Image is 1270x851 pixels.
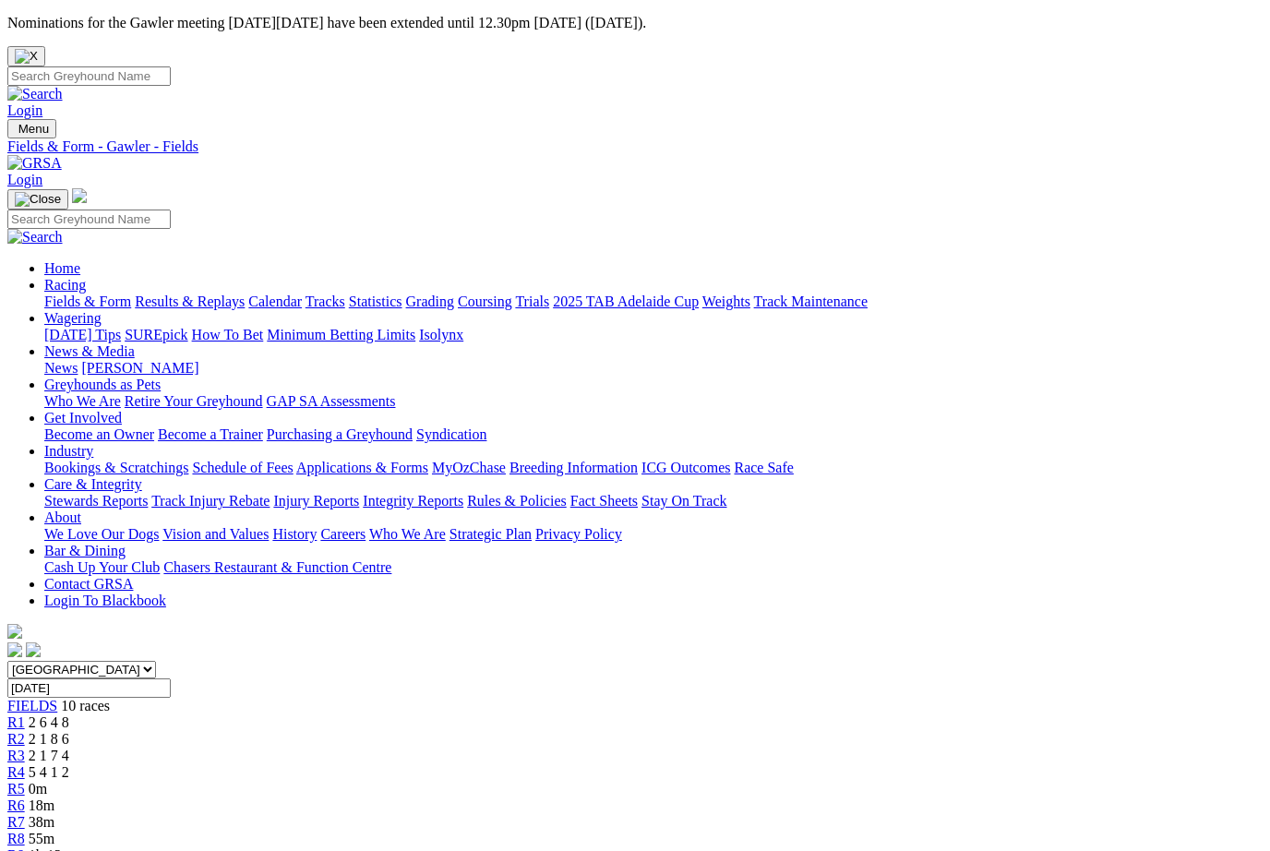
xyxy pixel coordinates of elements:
span: 55m [29,831,54,846]
a: Fields & Form - Gawler - Fields [7,138,1263,155]
a: Bookings & Scratchings [44,460,188,475]
a: Fields & Form [44,294,131,309]
a: Applications & Forms [296,460,428,475]
a: Track Injury Rebate [151,493,270,509]
a: News [44,360,78,376]
div: Get Involved [44,426,1263,443]
span: 0m [29,781,47,797]
a: Wagering [44,310,102,326]
a: [PERSON_NAME] [81,360,198,376]
img: logo-grsa-white.png [72,188,87,203]
a: Results & Replays [135,294,245,309]
a: History [272,526,317,542]
input: Search [7,66,171,86]
a: Get Involved [44,410,122,425]
a: Stewards Reports [44,493,148,509]
a: [DATE] Tips [44,327,121,342]
a: About [44,509,81,525]
a: Schedule of Fees [192,460,293,475]
a: R6 [7,797,25,813]
span: 10 races [61,698,110,713]
img: Close [15,192,61,207]
a: Weights [702,294,750,309]
img: GRSA [7,155,62,172]
a: Become an Owner [44,426,154,442]
span: Menu [18,122,49,136]
button: Toggle navigation [7,119,56,138]
a: Grading [406,294,454,309]
a: Care & Integrity [44,476,142,492]
a: Rules & Policies [467,493,567,509]
a: 2025 TAB Adelaide Cup [553,294,699,309]
span: 5 4 1 2 [29,764,69,780]
img: facebook.svg [7,642,22,657]
a: Login To Blackbook [44,593,166,608]
a: SUREpick [125,327,187,342]
span: 2 1 7 4 [29,748,69,763]
a: Strategic Plan [449,526,532,542]
a: Fact Sheets [570,493,638,509]
div: Care & Integrity [44,493,1263,509]
a: Calendar [248,294,302,309]
div: Racing [44,294,1263,310]
a: Integrity Reports [363,493,463,509]
img: logo-grsa-white.png [7,624,22,639]
img: twitter.svg [26,642,41,657]
a: Racing [44,277,86,293]
a: R3 [7,748,25,763]
a: Bar & Dining [44,543,126,558]
span: 2 1 8 6 [29,731,69,747]
a: News & Media [44,343,135,359]
a: Tracks [306,294,345,309]
span: 2 6 4 8 [29,714,69,730]
a: Purchasing a Greyhound [267,426,413,442]
div: About [44,526,1263,543]
a: Vision and Values [162,526,269,542]
a: Careers [320,526,365,542]
a: Minimum Betting Limits [267,327,415,342]
a: Chasers Restaurant & Function Centre [163,559,391,575]
div: News & Media [44,360,1263,377]
a: R1 [7,714,25,730]
a: R5 [7,781,25,797]
span: 18m [29,797,54,813]
a: Race Safe [734,460,793,475]
div: Greyhounds as Pets [44,393,1263,410]
a: Statistics [349,294,402,309]
button: Close [7,46,45,66]
a: R8 [7,831,25,846]
a: How To Bet [192,327,264,342]
a: Home [44,260,80,276]
input: Select date [7,678,171,698]
a: Injury Reports [273,493,359,509]
a: R2 [7,731,25,747]
div: Industry [44,460,1263,476]
a: Industry [44,443,93,459]
img: Search [7,86,63,102]
a: Contact GRSA [44,576,133,592]
a: Coursing [458,294,512,309]
a: Syndication [416,426,486,442]
button: Toggle navigation [7,189,68,210]
a: ICG Outcomes [641,460,730,475]
p: Nominations for the Gawler meeting [DATE][DATE] have been extended until 12.30pm [DATE] ([DATE]). [7,15,1263,31]
a: FIELDS [7,698,57,713]
div: Bar & Dining [44,559,1263,576]
a: R4 [7,764,25,780]
a: Retire Your Greyhound [125,393,263,409]
img: Search [7,229,63,246]
a: Track Maintenance [754,294,868,309]
span: 38m [29,814,54,830]
input: Search [7,210,171,229]
a: MyOzChase [432,460,506,475]
a: Who We Are [369,526,446,542]
a: Become a Trainer [158,426,263,442]
a: R7 [7,814,25,830]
